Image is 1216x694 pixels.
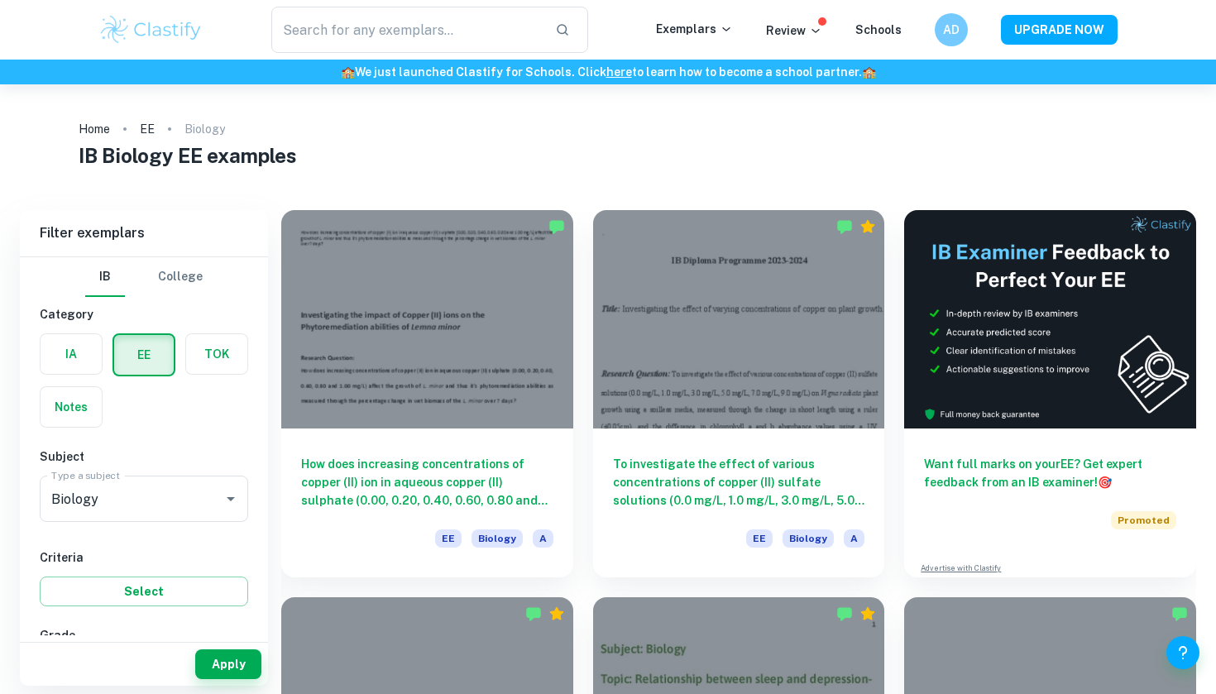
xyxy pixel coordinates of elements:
img: Thumbnail [904,210,1196,428]
p: Biology [184,120,225,138]
a: Advertise with Clastify [921,562,1001,574]
h6: Subject [40,448,248,466]
h1: IB Biology EE examples [79,141,1137,170]
button: Help and Feedback [1166,636,1199,669]
img: Marked [1171,605,1188,622]
div: Premium [859,218,876,235]
a: Home [79,117,110,141]
label: Type a subject [51,468,120,482]
span: 🎯 [1098,476,1112,489]
span: Promoted [1111,511,1176,529]
span: EE [746,529,773,548]
button: IB [85,257,125,297]
div: Premium [859,605,876,622]
button: Apply [195,649,261,679]
button: EE [114,335,174,375]
span: 🏫 [862,65,876,79]
p: Review [766,22,822,40]
p: Exemplars [656,20,733,38]
img: Marked [836,218,853,235]
span: A [844,529,864,548]
a: here [606,65,632,79]
img: Marked [548,218,565,235]
button: College [158,257,203,297]
h6: AD [942,21,961,39]
h6: Grade [40,626,248,644]
img: Marked [836,605,853,622]
div: Filter type choice [85,257,203,297]
button: UPGRADE NOW [1001,15,1118,45]
div: Premium [548,605,565,622]
span: Biology [472,529,523,548]
a: Want full marks on yourEE? Get expert feedback from an IB examiner!PromotedAdvertise with Clastify [904,210,1196,577]
button: TOK [186,334,247,374]
h6: We just launched Clastify for Schools. Click to learn how to become a school partner. [3,63,1213,81]
a: EE [140,117,155,141]
span: 🏫 [341,65,355,79]
h6: Category [40,305,248,323]
h6: Criteria [40,548,248,567]
img: Marked [525,605,542,622]
button: AD [935,13,968,46]
span: A [533,529,553,548]
h6: How does increasing concentrations of copper (II) ion in aqueous copper (II) sulphate (0.00, 0.20... [301,455,553,510]
button: Notes [41,387,102,427]
button: Select [40,577,248,606]
button: IA [41,334,102,374]
a: How does increasing concentrations of copper (II) ion in aqueous copper (II) sulphate (0.00, 0.20... [281,210,573,577]
h6: Filter exemplars [20,210,268,256]
span: EE [435,529,462,548]
input: Search for any exemplars... [271,7,542,53]
img: Clastify logo [98,13,203,46]
h6: Want full marks on your EE ? Get expert feedback from an IB examiner! [924,455,1176,491]
a: Schools [855,23,902,36]
h6: To investigate the effect of various concentrations of copper (II) sulfate solutions (0.0 mg/L, 1... [613,455,865,510]
a: To investigate the effect of various concentrations of copper (II) sulfate solutions (0.0 mg/L, 1... [593,210,885,577]
span: Biology [783,529,834,548]
button: Open [219,487,242,510]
